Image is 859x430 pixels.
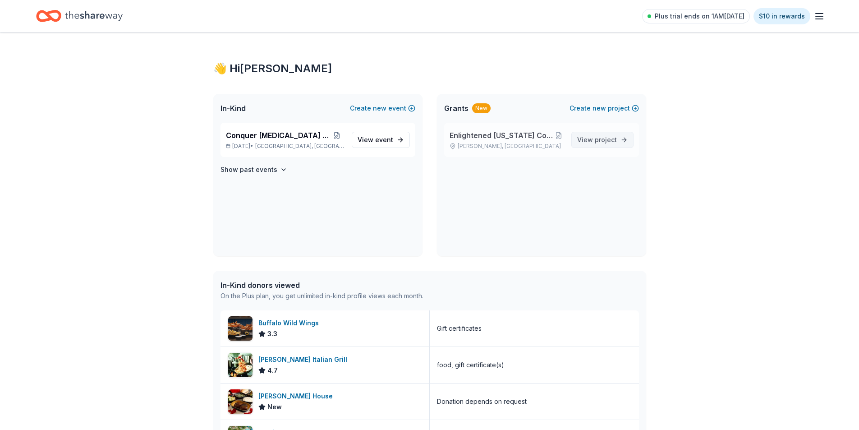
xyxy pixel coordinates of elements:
[437,396,527,407] div: Donation depends on request
[472,103,491,113] div: New
[267,402,282,412] span: New
[373,103,386,114] span: new
[213,61,646,76] div: 👋 Hi [PERSON_NAME]
[228,316,253,341] img: Image for Buffalo Wild Wings
[444,103,469,114] span: Grants
[450,130,554,141] span: Enlightened [US_STATE] Community Impact Project
[226,143,345,150] p: [DATE] •
[258,391,336,402] div: [PERSON_NAME] House
[36,5,123,27] a: Home
[220,164,277,175] h4: Show past events
[220,280,423,291] div: In-Kind donors viewed
[220,103,246,114] span: In-Kind
[258,354,351,365] div: [PERSON_NAME] Italian Grill
[375,136,393,143] span: event
[267,328,277,339] span: 3.3
[220,164,287,175] button: Show past events
[226,130,330,141] span: Conquer [MEDICAL_DATA] Walk/Run
[571,132,634,148] a: View project
[228,353,253,377] img: Image for Carrabba's Italian Grill
[595,136,617,143] span: project
[255,143,344,150] span: [GEOGRAPHIC_DATA], [GEOGRAPHIC_DATA]
[570,103,639,114] button: Createnewproject
[593,103,606,114] span: new
[437,323,482,334] div: Gift certificates
[267,365,278,376] span: 4.7
[352,132,410,148] a: View event
[258,318,322,328] div: Buffalo Wild Wings
[228,389,253,414] img: Image for Ruth's Chris Steak House
[577,134,617,145] span: View
[655,11,744,22] span: Plus trial ends on 1AM[DATE]
[350,103,415,114] button: Createnewevent
[358,134,393,145] span: View
[437,360,504,370] div: food, gift certificate(s)
[450,143,564,150] p: [PERSON_NAME], [GEOGRAPHIC_DATA]
[753,8,810,24] a: $10 in rewards
[220,291,423,301] div: On the Plus plan, you get unlimited in-kind profile views each month.
[642,9,750,23] a: Plus trial ends on 1AM[DATE]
